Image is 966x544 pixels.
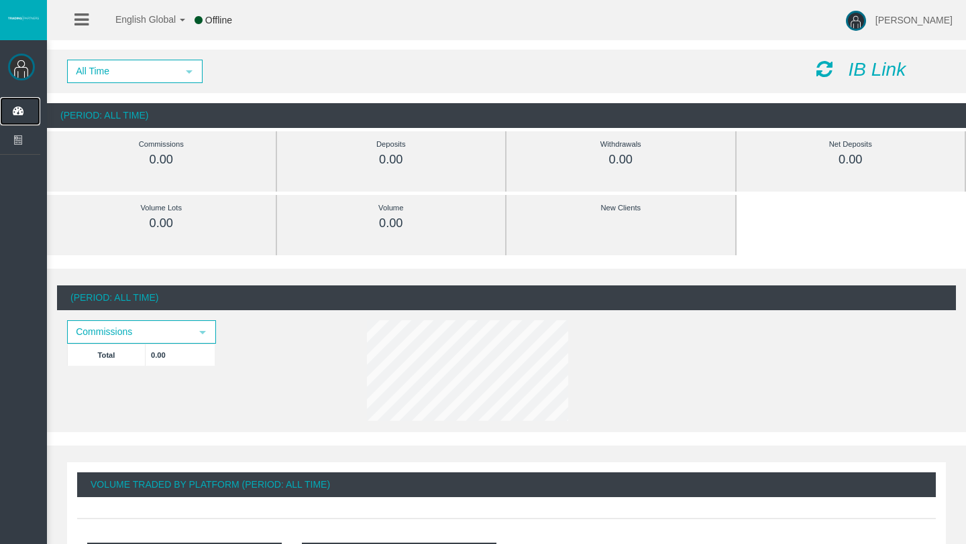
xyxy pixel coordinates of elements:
[537,152,705,167] div: 0.00
[205,15,232,25] span: Offline
[307,216,476,231] div: 0.00
[197,327,208,338] span: select
[57,285,956,310] div: (Period: All Time)
[767,137,935,152] div: Net Deposits
[849,59,906,80] i: IB Link
[767,152,935,167] div: 0.00
[537,200,705,216] div: New Clients
[846,11,866,31] img: user-image
[875,15,953,25] span: [PERSON_NAME]
[146,344,215,366] td: 0.00
[98,14,176,25] span: English Global
[68,322,191,342] span: Commissions
[77,472,936,497] div: Volume Traded By Platform (Period: All Time)
[68,344,146,366] td: Total
[68,61,177,82] span: All Time
[7,15,40,21] img: logo.svg
[77,200,246,216] div: Volume Lots
[184,66,195,77] span: select
[77,216,246,231] div: 0.00
[47,103,966,128] div: (Period: All Time)
[537,137,705,152] div: Withdrawals
[307,137,476,152] div: Deposits
[307,152,476,167] div: 0.00
[77,152,246,167] div: 0.00
[77,137,246,152] div: Commissions
[816,60,833,78] i: Reload Dashboard
[307,200,476,216] div: Volume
